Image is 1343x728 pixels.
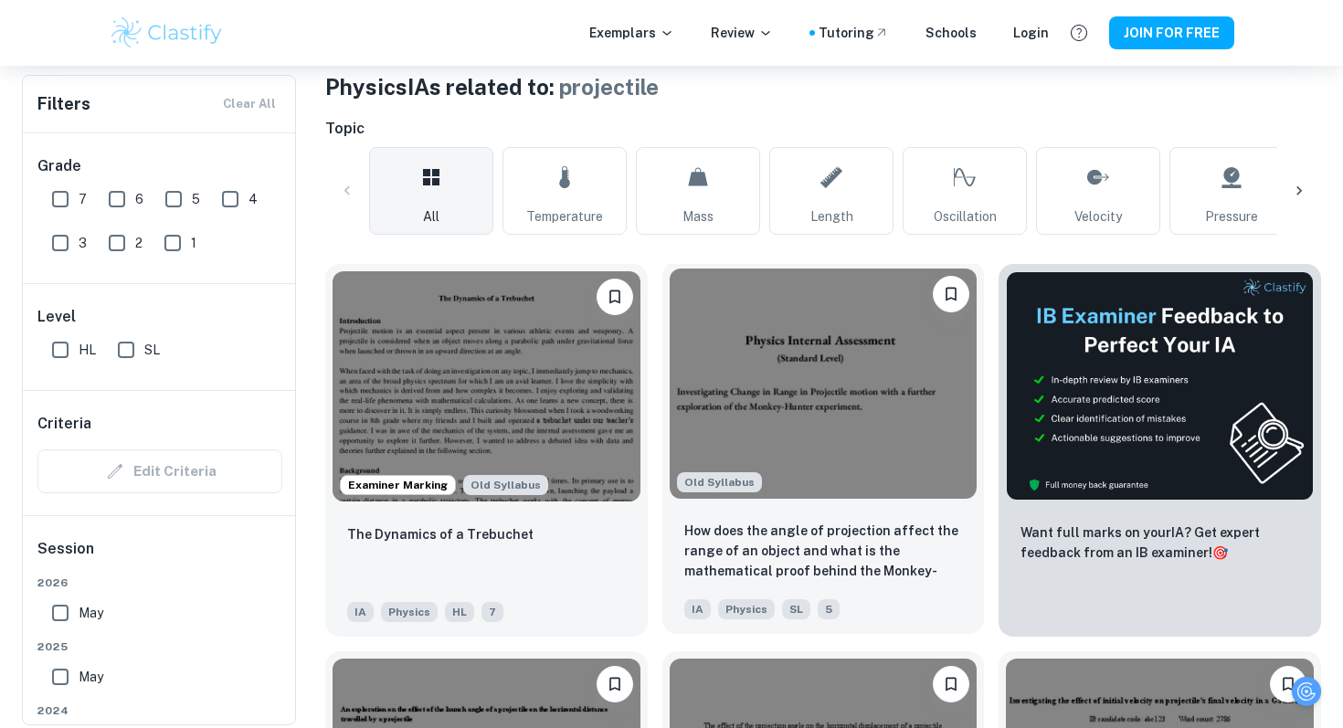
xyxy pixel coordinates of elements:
[933,666,969,702] button: Please log in to bookmark exemplars
[135,189,143,209] span: 6
[463,475,548,495] span: Old Syllabus
[1063,17,1094,48] button: Help and Feedback
[526,206,603,227] span: Temperature
[670,269,978,499] img: Physics IA example thumbnail: How does the angle of projection affect
[79,340,96,360] span: HL
[481,602,503,622] span: 7
[347,524,534,544] p: The Dynamics of a Trebuchet
[325,70,1321,103] h1: Physics IAs related to:
[445,602,474,622] span: HL
[1205,206,1258,227] span: Pressure
[682,206,714,227] span: Mass
[1013,23,1049,43] a: Login
[37,449,282,493] div: Criteria filters are unavailable when searching by topic
[1020,522,1299,563] p: Want full marks on your IA ? Get expert feedback from an IB examiner!
[79,233,87,253] span: 3
[1109,16,1234,49] button: JOIN FOR FREE
[597,279,633,315] button: Please log in to bookmark exemplars
[559,74,659,100] span: projectile
[925,23,977,43] a: Schools
[819,23,889,43] a: Tutoring
[37,538,282,575] h6: Session
[79,603,103,623] span: May
[381,602,438,622] span: Physics
[597,666,633,702] button: Please log in to bookmark exemplars
[463,475,548,495] div: Starting from the May 2025 session, the Physics IA requirements have changed. It's OK to refer to...
[684,521,963,583] p: How does the angle of projection affect the range of an object and what is the mathematical proof...
[37,91,90,117] h6: Filters
[37,155,282,177] h6: Grade
[135,233,143,253] span: 2
[934,206,997,227] span: Oscillation
[677,472,762,492] div: Starting from the May 2025 session, the Physics IA requirements have changed. It's OK to refer to...
[782,599,810,619] span: SL
[711,23,773,43] p: Review
[1074,206,1122,227] span: Velocity
[810,206,853,227] span: Length
[1212,545,1228,560] span: 🎯
[37,306,282,328] h6: Level
[325,264,648,637] a: Examiner MarkingStarting from the May 2025 session, the Physics IA requirements have changed. It'...
[347,602,374,622] span: IA
[718,599,775,619] span: Physics
[79,189,87,209] span: 7
[79,667,103,687] span: May
[684,599,711,619] span: IA
[589,23,674,43] p: Exemplars
[423,206,439,227] span: All
[191,233,196,253] span: 1
[1006,271,1314,501] img: Thumbnail
[37,575,282,591] span: 2026
[677,472,762,492] span: Old Syllabus
[818,599,840,619] span: 5
[341,477,455,493] span: Examiner Marking
[333,271,640,501] img: Physics IA example thumbnail: The Dynamics of a Trebuchet
[325,118,1321,140] h6: Topic
[662,264,985,637] a: Starting from the May 2025 session, the Physics IA requirements have changed. It's OK to refer to...
[249,189,258,209] span: 4
[933,276,969,312] button: Please log in to bookmark exemplars
[144,340,160,360] span: SL
[192,189,200,209] span: 5
[1270,666,1306,702] button: Please log in to bookmark exemplars
[37,638,282,655] span: 2025
[999,264,1321,637] a: ThumbnailWant full marks on yourIA? Get expert feedback from an IB examiner!
[37,413,91,435] h6: Criteria
[109,15,225,51] img: Clastify logo
[37,702,282,719] span: 2024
